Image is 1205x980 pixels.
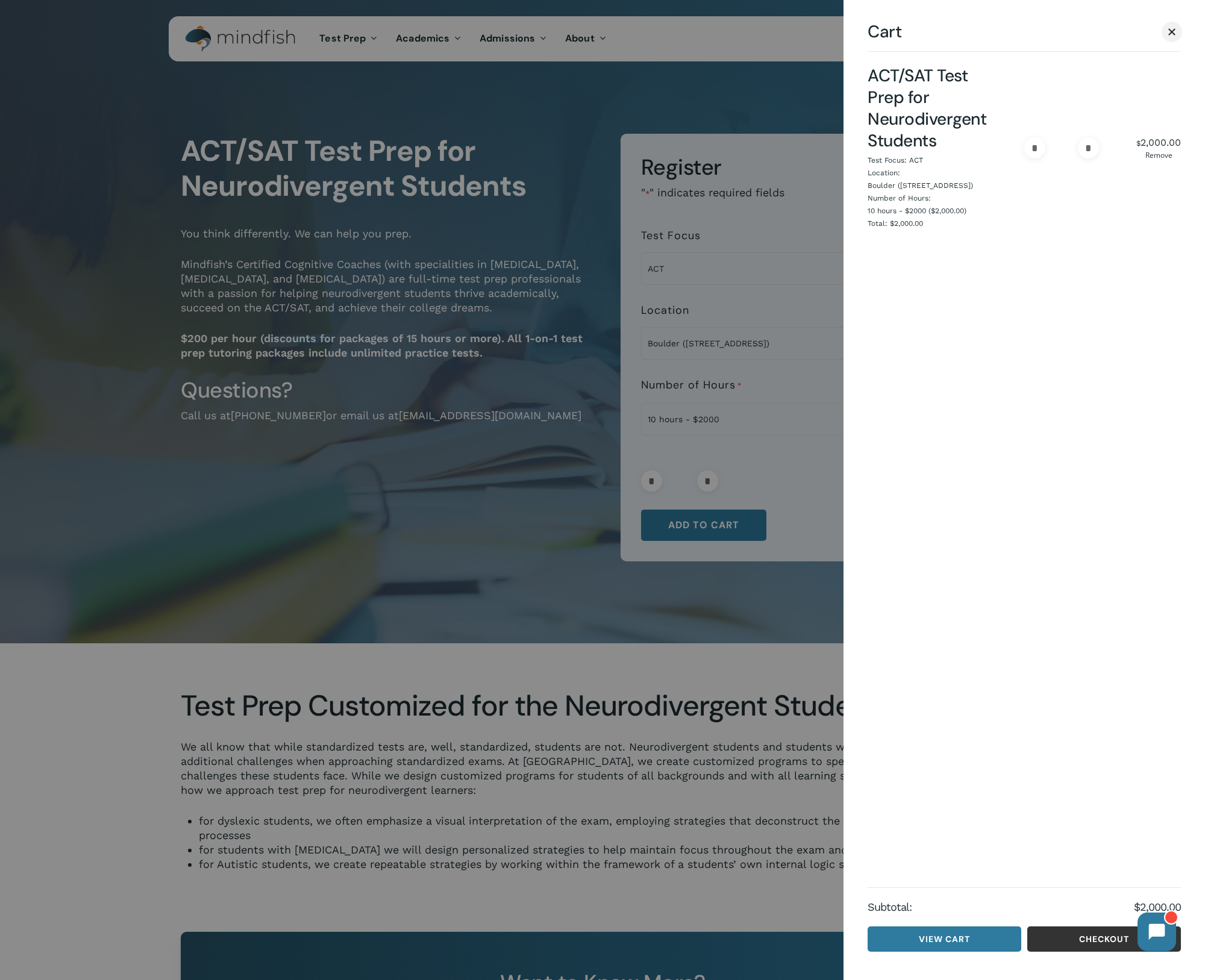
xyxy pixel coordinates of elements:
bdi: 2,000.00 [1136,137,1181,148]
a: Checkout [1027,926,1181,952]
dt: Total: [868,218,887,231]
dt: Location: [868,167,900,180]
p: Boulder ([STREET_ADDRESS]) [868,180,973,191]
strong: Subtotal: [868,900,1134,914]
a: ACT/SAT Test Prep for Neurodivergent Students [868,64,986,152]
p: 10 hours - $2000 ($2,000.00) [868,205,966,216]
input: Product quantity [1048,137,1075,158]
p: ACT [909,155,923,166]
span: $ [1136,139,1141,148]
span: Cart [868,24,901,39]
dt: Test Focus: [868,155,907,167]
a: Remove ACT/SAT Test Prep for Neurodivergent Students from cart [1136,152,1181,159]
a: View cart [868,926,1021,952]
dt: Number of Hours: [868,193,931,205]
iframe: Chatbot [1125,900,1188,963]
p: $2,000.00 [890,218,923,229]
